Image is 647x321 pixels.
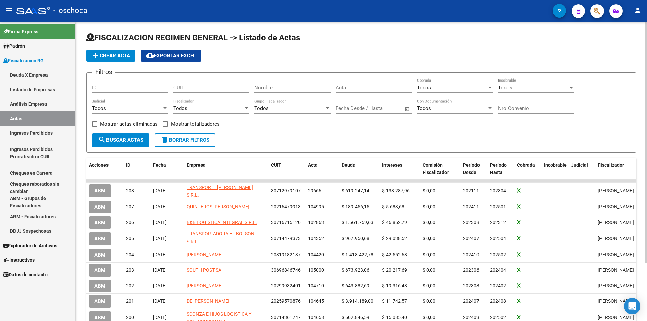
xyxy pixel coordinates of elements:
span: [DATE] [153,220,167,225]
span: $ 0,00 [423,204,435,210]
span: Judicial [571,162,588,168]
span: 202304 [490,188,506,193]
datatable-header-cell: Incobrable [541,158,568,180]
span: $ 967.950,68 [342,236,369,241]
datatable-header-cell: ID [123,158,150,180]
span: [PERSON_NAME] [187,252,223,257]
span: [DATE] [153,188,167,193]
span: Intereses [382,162,402,168]
span: 202501 [490,204,506,210]
datatable-header-cell: Fiscalizador [595,158,646,180]
span: 30714361747 [271,315,301,320]
span: Garcia Mariano Ariel [598,298,634,304]
span: [PERSON_NAME] [187,283,223,288]
datatable-header-cell: Período Desde [460,158,487,180]
span: Fiscalización RG [3,57,44,64]
span: Fiscalizador [598,162,624,168]
button: ABM [89,280,111,292]
mat-icon: delete [161,136,169,144]
span: $ 3.914.189,00 [342,298,373,304]
span: 104645 [308,298,324,304]
span: $ 15.085,40 [382,315,407,320]
button: ABM [89,264,111,277]
span: 201 [126,298,134,304]
span: Incobrable [544,162,567,168]
span: ABM [94,283,105,289]
span: Todos [498,85,512,91]
mat-icon: menu [5,6,13,14]
span: Comisión Fiscalizador [423,162,449,175]
span: TRANSPORTE [PERSON_NAME] S.R.L. [187,185,253,198]
span: 20216479913 [271,204,301,210]
span: $ 0,00 [423,236,435,241]
span: Seisdedos Ludmila Belen [598,283,634,288]
span: Todos [417,105,431,111]
span: SOUTH POST SA [187,267,221,273]
span: $ 619.247,14 [342,188,369,193]
span: $ 29.038,52 [382,236,407,241]
span: Seisdedos Ludmila Belen [598,315,634,320]
span: ABM [94,267,105,274]
span: 202312 [490,220,506,225]
span: 105000 [308,267,324,273]
span: [DATE] [153,204,167,210]
span: Exportar EXCEL [146,53,196,59]
span: 104658 [308,315,324,320]
span: [DATE] [153,283,167,288]
span: 104420 [308,252,324,257]
span: Fecha [153,162,166,168]
span: 202 [126,283,134,288]
input: Start date [336,105,358,111]
span: 202407 [463,298,479,304]
span: Buscar Actas [98,137,143,143]
span: $ 0,00 [423,315,435,320]
span: Todos [254,105,269,111]
button: ABM [89,232,111,245]
span: ABM [94,252,105,258]
span: $ 0,00 [423,283,435,288]
button: Exportar EXCEL [141,50,201,62]
button: Open calendar [404,105,411,113]
span: [DATE] [153,298,167,304]
span: Datos de contacto [3,271,48,278]
mat-icon: add [92,51,100,59]
span: 202411 [463,204,479,210]
span: [DATE] [153,267,167,273]
span: Período Desde [463,162,480,175]
mat-icon: cloud_download [146,51,154,59]
datatable-header-cell: Fecha [150,158,184,180]
span: $ 138.287,96 [382,188,410,193]
span: Garcia Mariano Ariel [598,267,634,273]
span: 202408 [490,298,506,304]
span: $ 1.561.759,63 [342,220,373,225]
datatable-header-cell: Acciones [86,158,123,180]
span: $ 189.456,15 [342,204,369,210]
span: $ 0,00 [423,252,435,257]
span: Mansilla Sebastian Leonel [598,252,634,257]
span: Mostrar totalizadores [171,120,220,128]
span: $ 5.683,68 [382,204,404,210]
datatable-header-cell: CUIT [268,158,305,180]
span: Padrón [3,42,25,50]
span: Explorador de Archivos [3,242,57,249]
datatable-header-cell: Cobrada [514,158,541,180]
span: Período Hasta [490,162,507,175]
span: $ 46.852,79 [382,220,407,225]
span: DE [PERSON_NAME] [187,298,229,304]
span: $ 42.552,68 [382,252,407,257]
span: ABM [94,204,105,210]
span: 204 [126,252,134,257]
span: Todos [92,105,106,111]
span: 207 [126,204,134,210]
span: $ 1.418.422,78 [342,252,373,257]
span: [DATE] [153,315,167,320]
button: ABM [89,295,111,308]
span: 202409 [463,315,479,320]
span: 202404 [490,267,506,273]
span: ABM [94,298,105,304]
span: $ 11.742,57 [382,298,407,304]
span: Deuda [342,162,356,168]
span: - oschoca [53,3,87,18]
span: 203 [126,267,134,273]
span: $ 643.882,69 [342,283,369,288]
